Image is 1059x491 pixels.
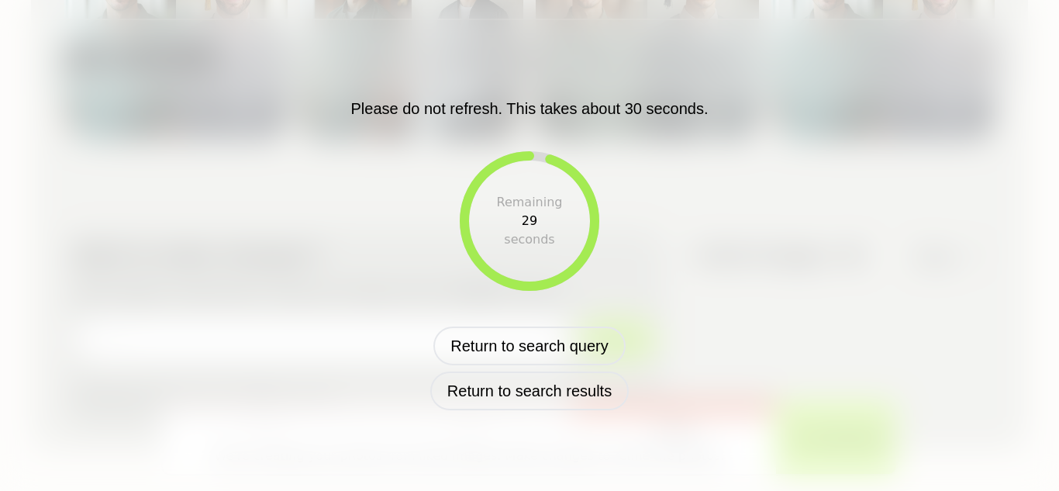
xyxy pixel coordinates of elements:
div: seconds [504,230,554,249]
button: Return to search results [430,372,629,410]
div: 29 [522,212,537,230]
div: Remaining [497,193,563,212]
p: Please do not refresh. This takes about 30 seconds. [350,97,708,120]
button: Return to search query [433,327,625,365]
